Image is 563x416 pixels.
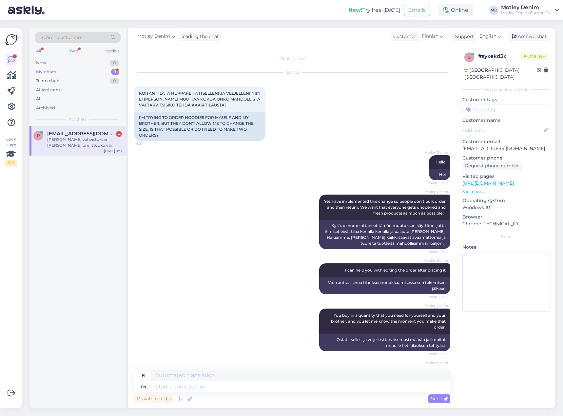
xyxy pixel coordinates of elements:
span: Send [431,396,448,402]
div: [DATE] 9:31 [104,148,122,153]
span: Motley Denim [424,150,448,155]
p: Operating system [462,197,550,204]
div: I'M TRYING TO ORDER HOODIES FOR MYSELF AND MY BROTHER, BUT THEY DON'T ALLOW ME TO CHANGE THE SIZE... [134,112,265,141]
span: I can help you with editing the order after placing it [345,268,446,273]
span: Search customers [41,34,82,41]
a: [URL][DOMAIN_NAME] [462,180,514,186]
div: 4 [116,131,122,137]
div: 1 [111,69,119,75]
p: Notes [462,244,550,251]
span: Seen ✓ 9:27 [424,180,448,185]
div: Private note [134,394,173,403]
div: Kyllä, olemme ottaneet tämän muutoksen käyttöön, jotta ihmiset eivät tilaa kerralla kerralla ja p... [319,220,450,249]
div: Archived [36,105,55,111]
div: Archive chat [508,32,549,41]
span: Motley Denim [424,303,448,308]
div: [GEOGRAPHIC_DATA], [GEOGRAPHIC_DATA] [464,67,537,81]
div: Support [453,33,474,40]
p: Visited pages [462,173,550,180]
span: My chats [69,116,87,122]
div: Chat started [134,56,450,62]
div: fi [142,370,145,381]
div: Motley Denim Europe OÜ [501,10,552,15]
span: peejokinen.pj@gmail.com [47,131,115,137]
p: Chrome [TECHNICAL_ID] [462,220,550,227]
div: 0 [110,78,119,84]
div: Online [438,4,474,16]
p: Customer tags [462,96,550,103]
span: KOITAN TILATA HUPPAREITA ITSELLENI JA VELJELLENI NIIN EI [PERSON_NAME] MUUTTAA KOKOA ONKO MAHDOLL... [139,91,262,107]
p: [EMAIL_ADDRESS][DOMAIN_NAME] [462,145,550,152]
div: Customer information [462,86,550,92]
span: s [468,55,471,60]
div: 0 [110,60,119,66]
span: English [479,33,496,40]
a: Motley DenimMotley Denim Europe OÜ [501,5,559,15]
div: My chats [36,69,56,75]
span: Seen ✓ 9:28 [424,294,448,299]
img: Askly Logo [5,33,18,46]
span: Motley Denim [137,33,170,40]
p: Customer name [462,117,550,124]
div: Motley Denim [501,5,552,10]
div: Customer [391,33,416,40]
div: Team chats [36,78,60,84]
input: Add name [463,127,542,134]
div: [DATE] [134,69,450,75]
div: [PERSON_NAME] vahvistuksen [PERSON_NAME] onnistuuko vai tarvitseeko tilata uudestaan ja palauttaa... [47,137,122,148]
span: Finnish [422,33,438,40]
span: Motley Denim [424,258,448,263]
div: leading the chat [179,33,219,40]
div: Try free [DATE]: [348,6,401,14]
div: Look Here [5,136,17,166]
div: New [36,60,46,66]
div: All [35,47,42,55]
div: All [36,96,42,102]
span: Seen ✓ 9:29 [424,351,448,356]
button: Emails [404,4,430,16]
span: You buy in a quantity that you need for yourself and your brother. and you let me know the moment... [331,313,447,330]
span: Yes have implemented this change so people don't bulk order and then return. We want that everyon... [324,199,447,216]
div: Request phone number [462,161,522,170]
div: Voin auttaa sinua tilauksen muokkaamisessa sen tekemisen jälkeen [319,277,450,294]
span: Seen ✓ 9:28 [424,249,448,254]
div: Hei [429,169,450,180]
p: Customer email [462,138,550,145]
b: New! [348,7,362,13]
div: en [141,381,146,392]
p: Windows 10 [462,204,550,211]
div: Socials [105,47,121,55]
p: Customer phone [462,155,550,161]
span: 9:27 [136,141,161,146]
div: AI Assistant [36,87,60,93]
span: Motley Denim [424,189,448,194]
div: # syxekd3x [478,52,521,60]
span: Online [521,53,548,60]
p: Browser [462,214,550,220]
p: See more ... [462,189,550,195]
div: MD [489,6,498,15]
div: Ostat itsellesi ja veljellesi tarvitsemasi määrän ja ilmoitat minulle heti tilauksen tehtyäsi. [319,334,450,351]
div: Web [68,47,79,55]
span: p [37,133,40,138]
div: 2 / 3 [5,160,17,166]
input: Add a tag [462,104,550,114]
span: Hello [436,160,446,164]
div: Extra [462,234,550,240]
span: Motley Denim [424,360,448,365]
